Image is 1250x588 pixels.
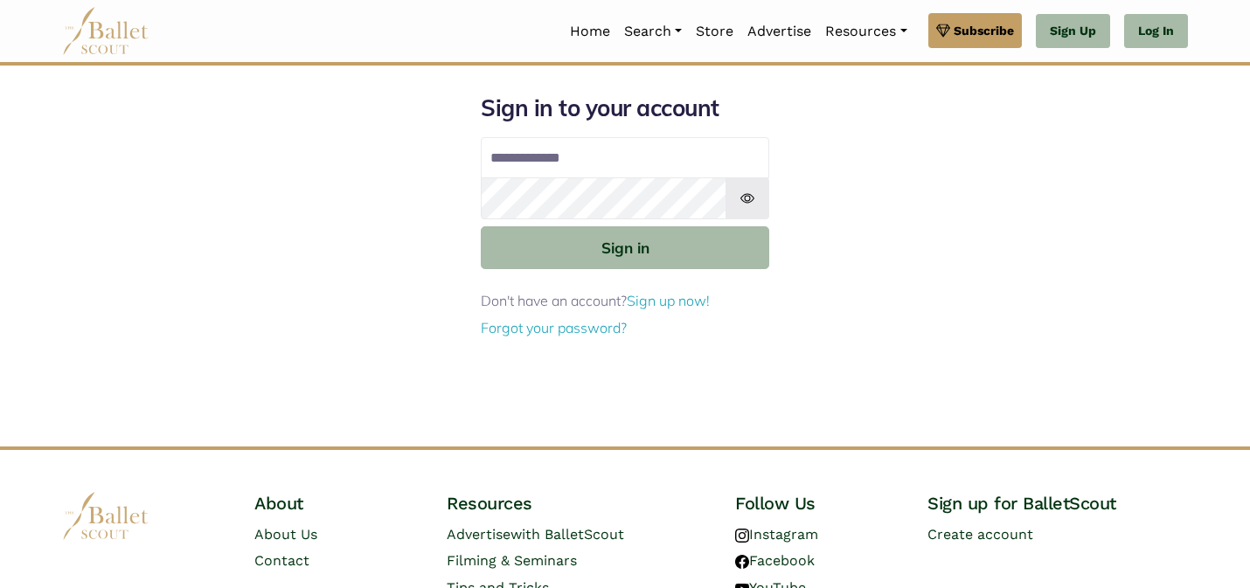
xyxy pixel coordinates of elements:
a: Resources [818,13,913,50]
a: Advertise [740,13,818,50]
img: facebook logo [735,555,749,569]
a: About Us [254,526,317,543]
a: Log In [1124,14,1188,49]
h4: Resources [447,492,707,515]
a: Contact [254,552,309,569]
a: Create account [927,526,1033,543]
h4: Follow Us [735,492,899,515]
span: Subscribe [954,21,1014,40]
a: Sign Up [1036,14,1110,49]
a: Sign up now! [627,292,710,309]
a: Home [563,13,617,50]
a: Subscribe [928,13,1022,48]
img: gem.svg [936,21,950,40]
button: Sign in [481,226,769,269]
h1: Sign in to your account [481,93,769,123]
a: Store [689,13,740,50]
img: instagram logo [735,529,749,543]
a: Forgot your password? [481,319,627,336]
a: Search [617,13,689,50]
h4: Sign up for BalletScout [927,492,1188,515]
p: Don't have an account? [481,290,769,313]
a: Advertisewith BalletScout [447,526,624,543]
a: Instagram [735,526,818,543]
a: Filming & Seminars [447,552,577,569]
img: logo [62,492,149,540]
span: with BalletScout [510,526,624,543]
a: Facebook [735,552,815,569]
h4: About [254,492,419,515]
